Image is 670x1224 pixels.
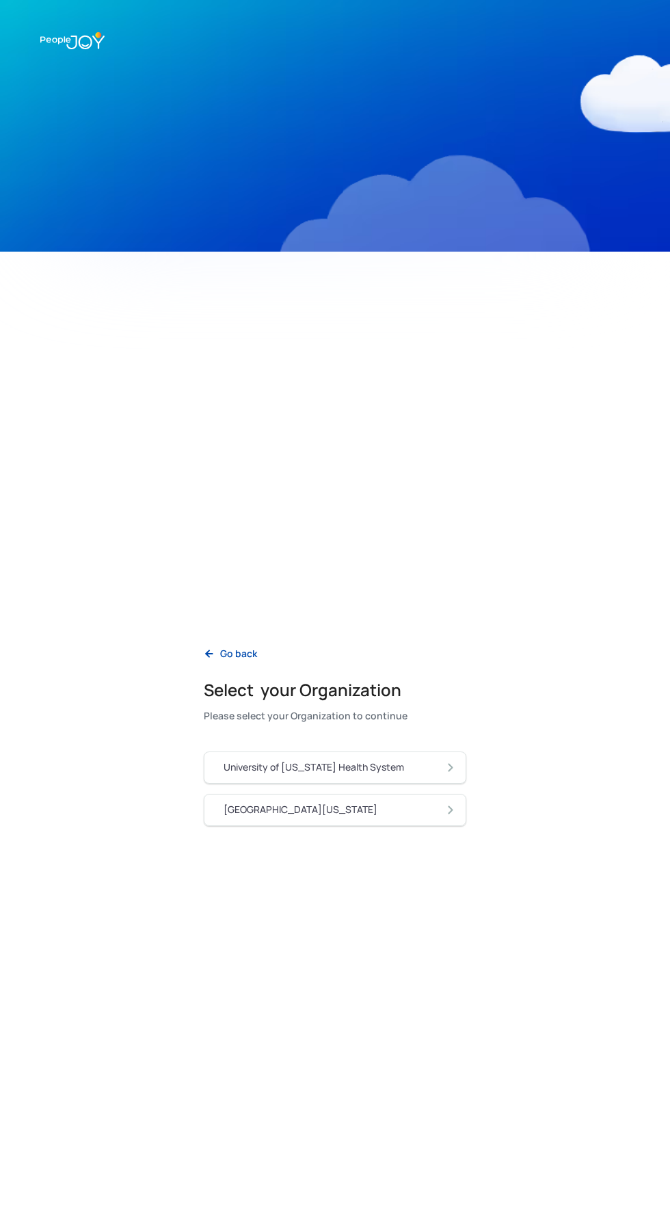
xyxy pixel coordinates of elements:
a: Go back [193,640,268,668]
div: [GEOGRAPHIC_DATA][US_STATE] [224,803,377,816]
h2: Select your Organization [204,679,407,701]
a: [GEOGRAPHIC_DATA][US_STATE] [204,794,466,826]
div: University of [US_STATE] Health System [224,760,404,774]
div: Go back [220,647,257,661]
a: University of [US_STATE] Health System [204,751,466,784]
div: Please select your Organization to continue [204,708,407,724]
